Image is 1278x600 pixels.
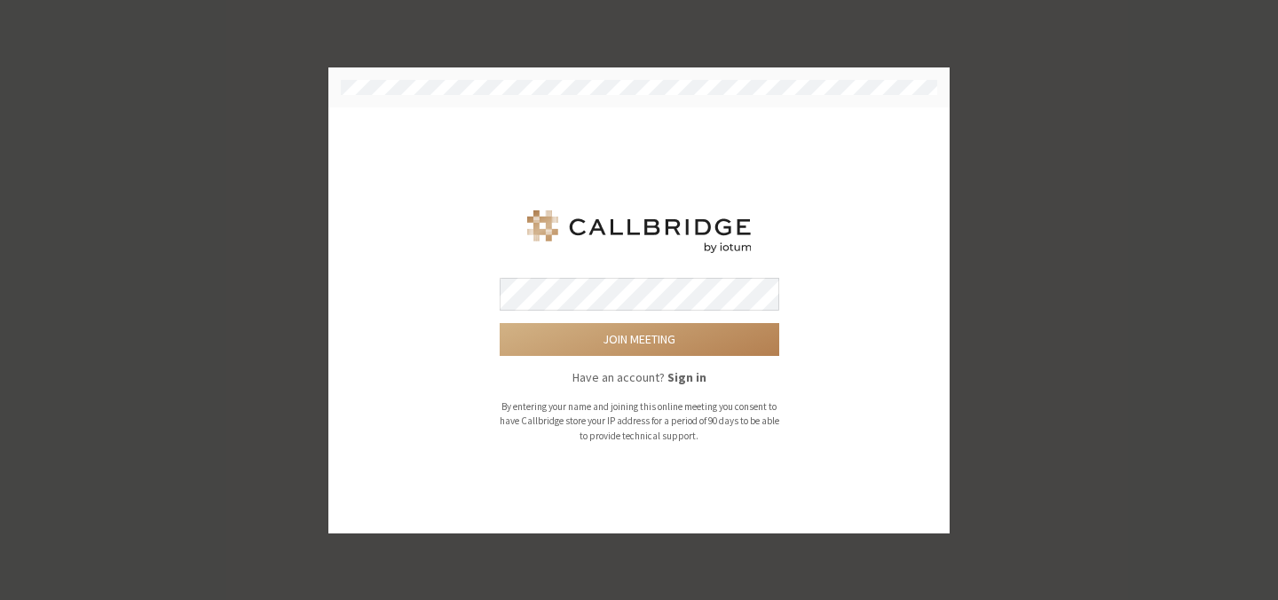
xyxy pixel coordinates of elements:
p: By entering your name and joining this online meeting you consent to have Callbridge store your I... [500,399,779,444]
button: Sign in [667,368,706,387]
strong: Sign in [667,369,706,385]
img: Iotum [524,210,754,253]
p: Have an account? [500,368,779,387]
button: Join meeting [500,323,779,356]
